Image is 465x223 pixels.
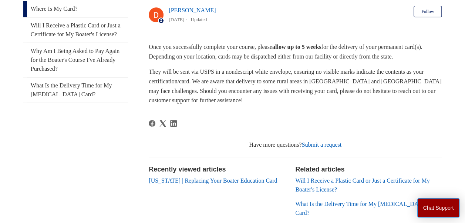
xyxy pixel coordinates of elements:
[191,17,207,22] li: Updated
[295,177,429,193] a: Will I Receive a Plastic Card or Just a Certificate for My Boater's License?
[149,177,277,184] a: [US_STATE] | Replacing Your Boater Education Card
[149,140,442,149] div: Have more questions?
[169,7,216,13] a: [PERSON_NAME]
[169,17,184,22] time: 04/15/2024, 17:31
[23,77,128,103] a: What Is the Delivery Time for My [MEDICAL_DATA] Card?
[170,120,177,127] a: LinkedIn
[414,6,442,17] button: Follow Article
[149,42,442,61] p: Once you successfully complete your course, please for the delivery of your permanent card(s). De...
[149,120,155,127] svg: Share this page on Facebook
[149,120,155,127] a: Facebook
[417,198,460,217] button: Chat Support
[23,1,128,17] a: Where Is My Card?
[149,164,288,174] h2: Recently viewed articles
[149,67,442,105] p: They will be sent via USPS in a nondescript white envelope, ensuring no visible marks indicate th...
[23,43,128,77] a: Why Am I Being Asked to Pay Again for the Boater's Course I've Already Purchased?
[295,164,442,174] h2: Related articles
[159,120,166,127] a: X Corp
[301,142,341,148] a: Submit a request
[23,17,128,43] a: Will I Receive a Plastic Card or Just a Certificate for My Boater's License?
[295,201,427,216] a: What Is the Delivery Time for My [MEDICAL_DATA] Card?
[159,120,166,127] svg: Share this page on X Corp
[170,120,177,127] svg: Share this page on LinkedIn
[272,44,321,50] strong: allow up to 5 weeks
